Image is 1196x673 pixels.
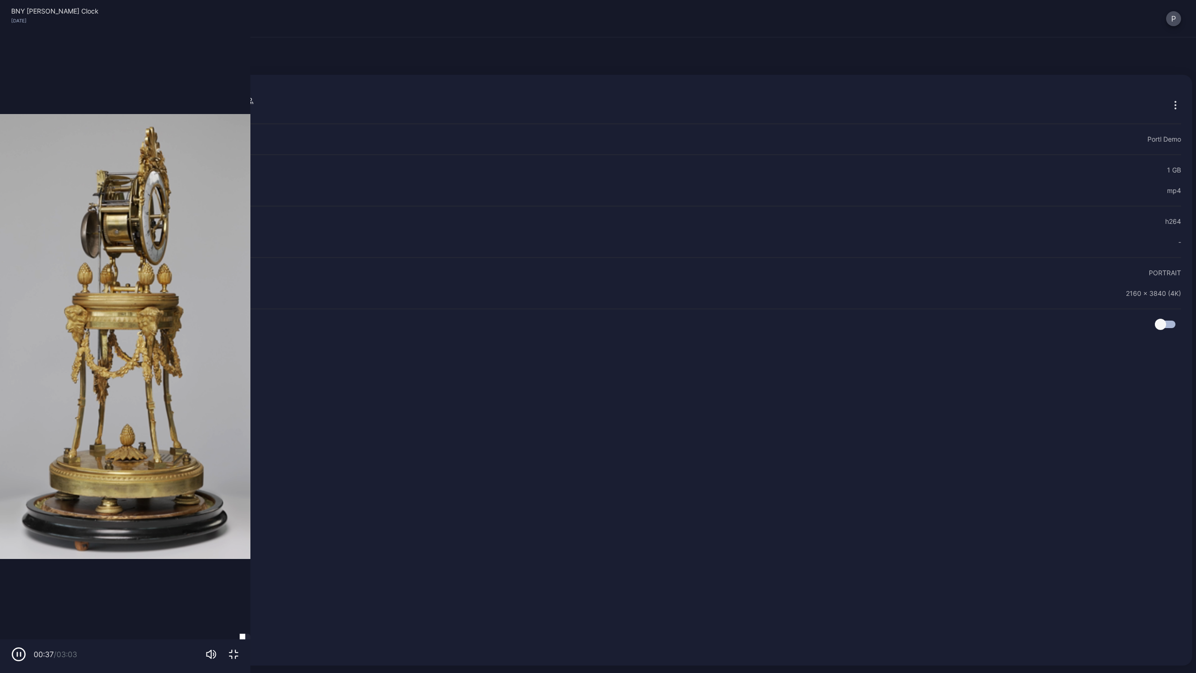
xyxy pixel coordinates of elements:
[1166,11,1181,26] button: P
[1165,216,1181,227] div: h264
[1149,267,1181,279] div: PORTRAIT
[1178,236,1181,248] div: -
[1147,134,1181,145] div: Portl Demo
[1167,185,1181,196] div: mp4
[1126,288,1181,299] div: 2160 x 3840 (4K)
[1167,165,1181,176] div: 1 GB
